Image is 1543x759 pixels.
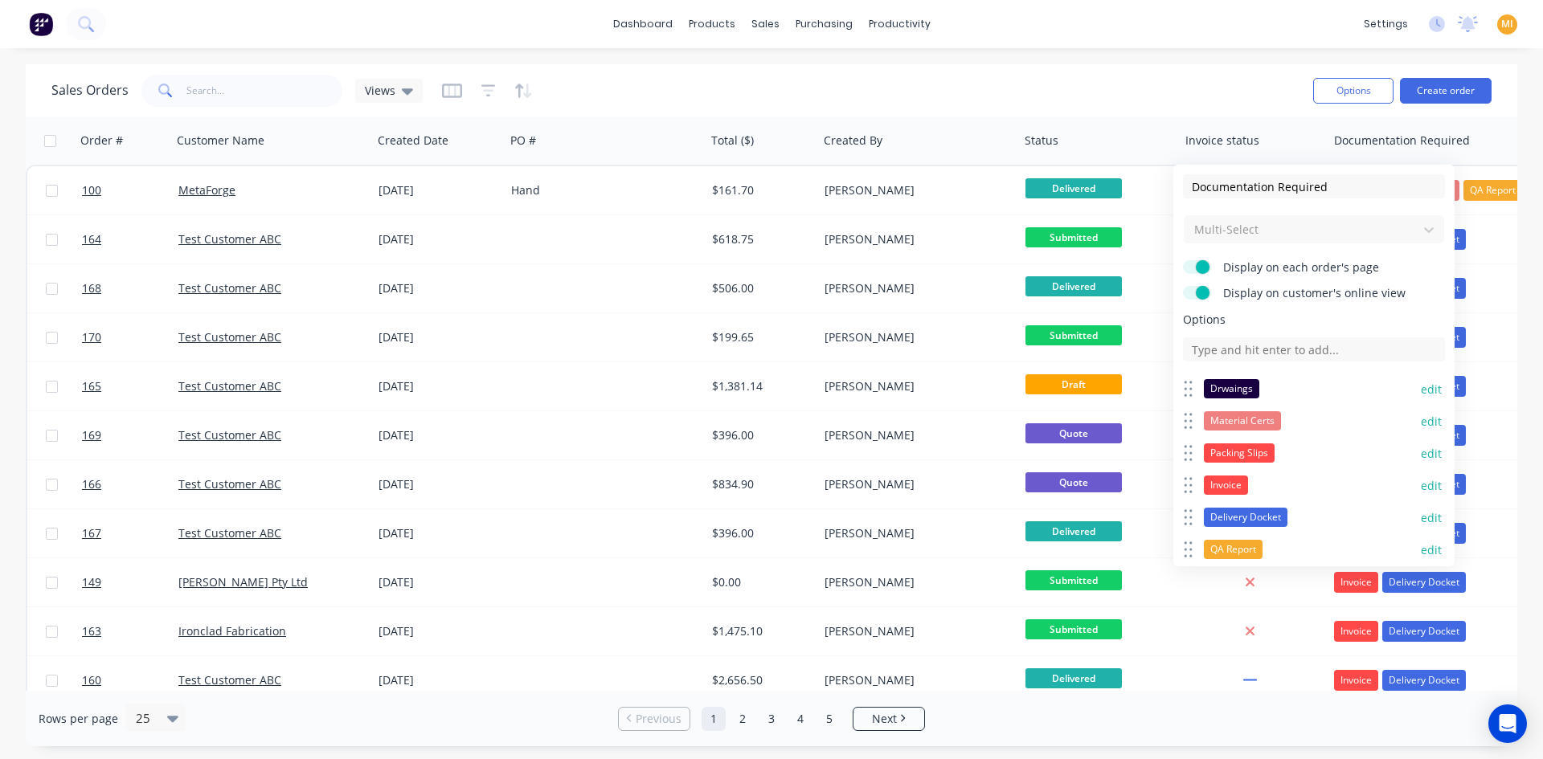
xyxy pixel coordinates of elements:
[825,182,1003,198] div: [PERSON_NAME]
[379,378,498,394] div: [DATE]
[82,574,101,590] span: 149
[379,182,498,198] div: [DATE]
[379,672,498,688] div: [DATE]
[510,133,536,149] div: PO #
[379,280,498,296] div: [DATE]
[1204,379,1259,398] div: Drwaings
[1025,619,1122,639] span: Submitted
[712,427,807,443] div: $396.00
[1025,570,1122,590] span: Submitted
[612,707,931,731] ul: Pagination
[1470,182,1516,198] span: QA Report
[1421,542,1442,558] button: edit
[825,672,1003,688] div: [PERSON_NAME]
[1185,133,1259,149] div: Invoice status
[82,656,178,704] a: 160
[1421,382,1442,398] button: edit
[178,623,286,639] a: Ironclad Fabrication
[825,378,1003,394] div: [PERSON_NAME]
[378,133,448,149] div: Created Date
[82,166,178,214] a: 100
[1025,325,1122,345] span: Submitted
[39,711,118,727] span: Rows per page
[1025,668,1122,688] span: Delivered
[712,574,807,590] div: $0.00
[1183,533,1445,565] div: QA Reportedit
[861,12,939,36] div: productivity
[1340,672,1372,688] span: Invoice
[1183,373,1445,405] div: Drwaingsedit
[1025,133,1058,149] div: Status
[82,329,101,345] span: 170
[82,215,178,263] a: 164
[82,672,101,688] span: 160
[636,711,681,727] span: Previous
[712,378,807,394] div: $1,381.14
[1223,259,1424,275] span: Display on each order's page
[681,12,743,36] div: products
[1183,174,1445,198] input: Enter column name...
[1340,623,1372,639] span: Invoice
[379,525,498,541] div: [DATE]
[712,672,807,688] div: $2,656.50
[1204,475,1248,495] div: Invoice
[712,280,807,296] div: $506.00
[178,525,281,541] a: Test Customer ABC
[1389,574,1459,590] span: Delivery Docket
[824,133,882,149] div: Created By
[825,623,1003,639] div: [PERSON_NAME]
[1400,78,1492,104] button: Create order
[1340,574,1372,590] span: Invoice
[872,711,897,727] span: Next
[1313,78,1394,104] button: Options
[788,707,812,731] a: Page 4
[82,378,101,394] span: 165
[379,623,498,639] div: [DATE]
[1223,285,1424,301] span: Display on customer's online view
[1501,17,1513,31] span: MI
[82,460,178,508] a: 166
[1421,478,1442,494] button: edit
[605,12,681,36] a: dashboard
[1183,501,1445,533] div: Delivery Docketedit
[178,378,281,394] a: Test Customer ABC
[186,75,343,107] input: Search...
[702,707,726,731] a: Page 1 is your current page
[711,133,754,149] div: Total ($)
[82,427,101,443] span: 169
[825,280,1003,296] div: [PERSON_NAME]
[1204,508,1287,527] div: Delivery Docket
[178,280,281,296] a: Test Customer ABC
[178,231,281,247] a: Test Customer ABC
[379,476,498,492] div: [DATE]
[825,231,1003,247] div: [PERSON_NAME]
[1204,411,1281,431] div: Material Certs
[1183,312,1445,328] span: Options
[1334,670,1466,691] button: InvoiceDelivery Docket
[1204,443,1275,463] div: Packing Slips
[177,133,264,149] div: Customer Name
[1183,337,1445,361] input: Type and hit enter to add...
[1183,469,1445,501] div: Invoiceedit
[1389,672,1459,688] span: Delivery Docket
[853,711,924,727] a: Next page
[825,329,1003,345] div: [PERSON_NAME]
[379,574,498,590] div: [DATE]
[82,182,101,198] span: 100
[1025,521,1122,541] span: Delivered
[1488,704,1527,743] div: Open Intercom Messenger
[1334,133,1470,149] div: Documentation Required
[511,182,690,198] div: Hand
[743,12,788,36] div: sales
[365,82,395,99] span: Views
[51,83,129,98] h1: Sales Orders
[82,362,178,410] a: 165
[1356,12,1416,36] div: settings
[712,623,807,639] div: $1,475.10
[817,707,841,731] a: Page 5
[82,509,178,557] a: 167
[712,182,807,198] div: $161.70
[82,558,178,606] a: 149
[82,231,101,247] span: 164
[712,525,807,541] div: $396.00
